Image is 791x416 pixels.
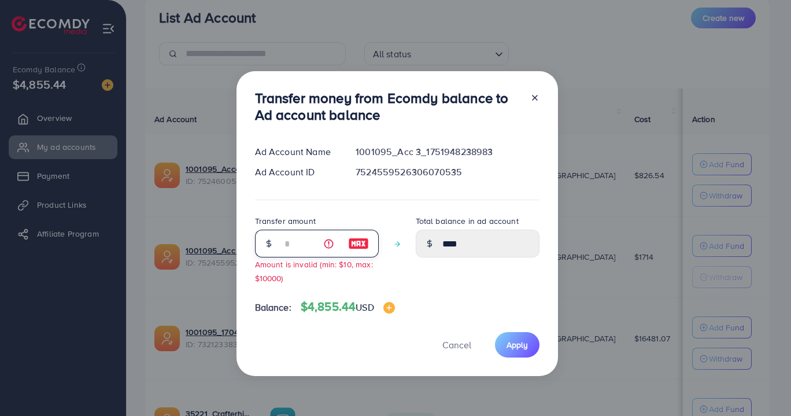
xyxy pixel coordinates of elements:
[346,165,548,179] div: 7524559526306070535
[495,332,539,357] button: Apply
[416,215,519,227] label: Total balance in ad account
[383,302,395,314] img: image
[255,301,291,314] span: Balance:
[356,301,374,314] span: USD
[442,338,471,351] span: Cancel
[255,90,521,123] h3: Transfer money from Ecomdy balance to Ad account balance
[428,332,486,357] button: Cancel
[301,300,395,314] h4: $4,855.44
[348,237,369,251] img: image
[255,259,373,283] small: Amount is invalid (min: $10, max: $10000)
[246,165,347,179] div: Ad Account ID
[346,145,548,159] div: 1001095_Acc 3_1751948238983
[742,364,782,407] iframe: Chat
[246,145,347,159] div: Ad Account Name
[255,215,316,227] label: Transfer amount
[507,339,528,351] span: Apply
